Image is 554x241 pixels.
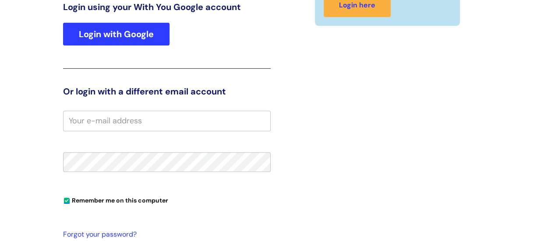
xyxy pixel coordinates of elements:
label: Remember me on this computer [63,195,168,204]
a: Login with Google [63,23,169,45]
h3: Login using your With You Google account [63,2,271,12]
input: Remember me on this computer [64,198,70,204]
h3: Or login with a different email account [63,86,271,97]
a: Forgot your password? [63,228,266,241]
div: You can uncheck this option if you're logging in from a shared device [63,193,271,207]
input: Your e-mail address [63,111,271,131]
